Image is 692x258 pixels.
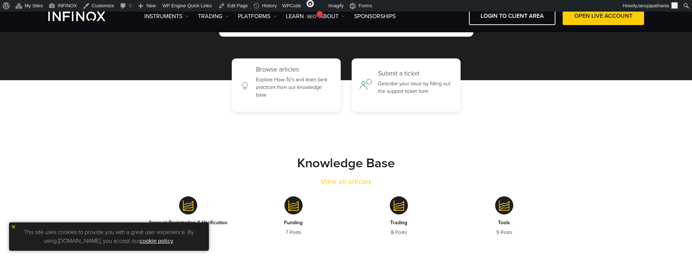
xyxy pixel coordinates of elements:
[563,7,644,25] a: OPEN LIVE ACCOUNT
[378,70,453,78] h2: Submit a ticket
[354,12,396,21] a: SPONSORSHIPS
[638,3,669,8] span: tanujapathania
[496,219,512,226] p: Tools
[469,7,555,25] a: LOGIN TO CLIENT AREA
[297,155,395,171] strong: Knowledge Base
[496,229,512,236] p: 9 Posts
[307,14,316,19] span: SEO
[457,187,551,251] a: Tools 9 Posts
[321,176,371,187] a: View all articles
[232,58,341,112] a: Browse articles
[352,58,461,112] a: Submit a ticket
[284,229,303,236] p: 7 Posts
[11,224,16,229] img: yellow close icon
[256,66,333,74] h2: Browse articles
[319,12,345,21] a: ABOUT
[378,80,453,95] p: Describe your issue by filling out the support ticket form
[390,196,408,214] img: technical-analysis-icon.svg
[390,229,407,236] p: 8 Posts
[286,12,310,21] a: Learn
[141,187,235,251] a: Account Registration & Verification 5 Posts
[246,187,341,251] a: Funding 7 Posts
[390,219,407,226] p: Trading
[198,12,229,21] a: TRADING
[144,12,189,21] a: Instruments
[352,187,446,251] a: Trading 8 Posts
[48,12,122,21] a: INFINOX Logo
[13,226,205,247] p: This site uses cookies to provide you with a great user experience. By using [DOMAIN_NAME], you a...
[256,76,333,99] p: Explore How-To's and learn best practices from our knowledge base
[149,219,227,226] p: Account Registration & Verification
[139,237,173,245] a: cookie policy
[316,11,323,17] div: !
[179,196,197,214] img: technical-analysis-icon.svg
[284,219,303,226] p: Funding
[284,196,303,214] img: technical-analysis-icon.svg
[495,196,513,214] img: technical-analysis-icon.svg
[238,12,277,21] a: PLATFORMS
